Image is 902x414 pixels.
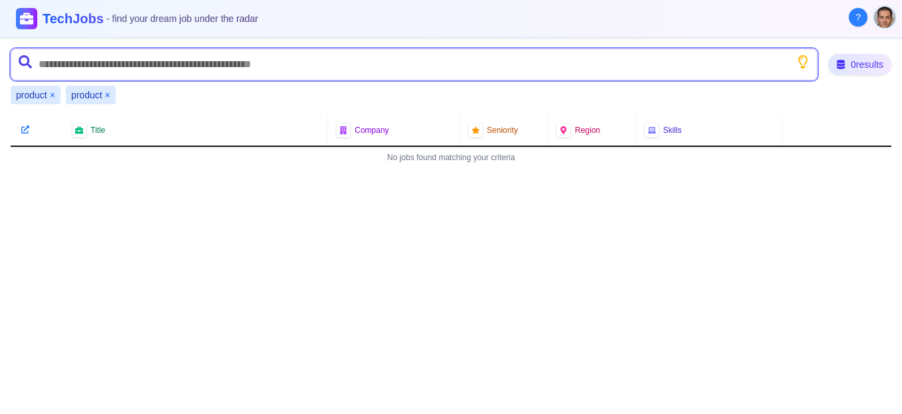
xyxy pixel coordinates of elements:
[16,88,47,102] span: product
[106,13,258,24] span: - find your dream job under the radar
[663,125,682,136] span: Skills
[855,11,861,24] span: ?
[43,9,258,28] h1: TechJobs
[487,125,518,136] span: Seniority
[575,125,600,136] span: Region
[355,125,388,136] span: Company
[90,125,105,136] span: Title
[50,88,55,102] button: Remove product filter
[873,5,897,29] button: User menu
[849,8,867,27] button: About Techjobs
[71,88,102,102] span: product
[796,55,810,68] button: Show search tips
[874,7,895,28] img: User avatar
[11,147,891,168] div: No jobs found matching your criteria
[105,88,110,102] button: Remove product filter
[828,54,891,75] div: 0 results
